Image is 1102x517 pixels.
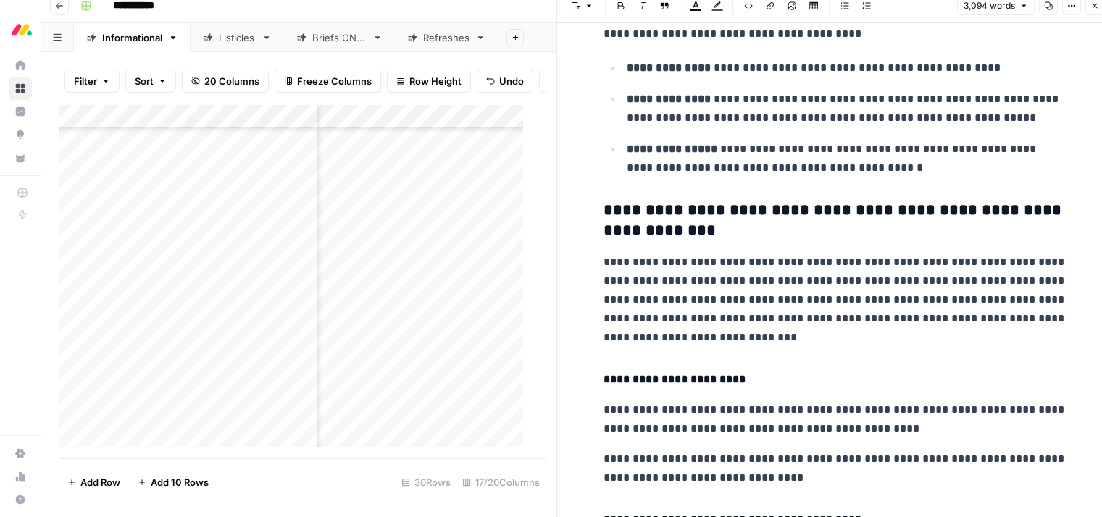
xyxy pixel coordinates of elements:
button: Workspace: Monday.com [9,12,32,48]
a: Informational [74,23,191,52]
a: Briefs ONLY [284,23,395,52]
div: Informational [102,30,162,45]
button: Add Row [59,471,129,494]
span: Add Row [80,475,120,489]
span: Freeze Columns [297,74,372,88]
div: 30 Rows [396,471,456,494]
div: Refreshes [423,30,469,45]
button: Help + Support [9,488,32,511]
span: 20 Columns [204,74,259,88]
span: Undo [499,74,524,88]
span: Sort [135,74,154,88]
a: Listicles [191,23,284,52]
a: Your Data [9,146,32,169]
button: Freeze Columns [275,70,381,93]
button: Undo [477,70,533,93]
span: Filter [74,74,97,88]
span: Add 10 Rows [151,475,209,489]
div: Listicles [219,30,256,45]
button: Filter [64,70,120,93]
a: Settings [9,442,32,465]
div: 17/20 Columns [456,471,546,494]
a: Home [9,54,32,77]
img: Monday.com Logo [9,17,35,43]
a: Insights [9,100,32,123]
a: Browse [9,77,32,100]
div: Briefs ONLY [312,30,367,45]
a: Refreshes [395,23,498,52]
a: Usage [9,465,32,488]
button: Row Height [387,70,471,93]
button: Sort [125,70,176,93]
a: Opportunities [9,123,32,146]
span: Row Height [409,74,462,88]
button: 20 Columns [182,70,269,93]
button: Add 10 Rows [129,471,217,494]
